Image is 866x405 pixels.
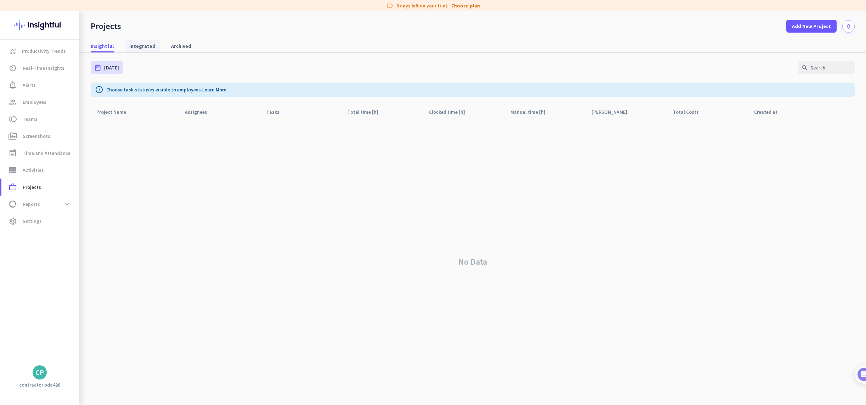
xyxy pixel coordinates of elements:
i: event_note [9,149,17,157]
p: About 10 minutes [90,93,135,101]
button: expand_more [61,198,74,210]
span: Add New Project [792,23,831,30]
i: toll [9,115,17,123]
button: Help [71,221,106,249]
div: It's time to add your employees! This is crucial since Insightful will start collecting their act... [27,135,123,165]
span: Help [83,239,94,244]
h1: Tasks [60,3,83,15]
span: Screenshots [23,132,50,140]
i: perm_media [9,132,17,140]
div: Project Name [96,107,135,117]
span: Archived [171,43,191,50]
a: work_outlineProjects [1,179,79,196]
i: av_timer [9,64,17,72]
div: CP [35,369,44,376]
a: tollTeams [1,111,79,128]
span: Alerts [23,81,36,89]
i: data_usage [9,200,17,208]
div: 1Add employees [13,121,129,132]
button: Add New Project [786,20,837,33]
span: [DATE] [104,64,119,71]
div: 2Initial tracking settings and how to edit them [13,202,129,218]
div: Close [124,3,137,16]
img: Profile image for Tamara [25,74,36,85]
a: Choose plan [451,2,480,9]
div: Manual time [h] [510,107,554,117]
img: Insightful logo [14,11,66,39]
a: perm_mediaScreenshots [1,128,79,145]
div: 🎊 Welcome to Insightful! 🎊 [10,27,132,53]
i: info [95,85,103,94]
a: settingsSettings [1,213,79,230]
a: storageActivities [1,162,79,179]
span: Activities [23,166,44,174]
span: Productivity Trends [22,47,66,55]
img: menu-item [10,48,16,54]
span: Integrated [129,43,155,50]
button: notifications [842,20,855,33]
span: Home [10,239,25,244]
button: Tasks [106,221,142,249]
div: [PERSON_NAME] from Insightful [39,76,117,83]
a: Learn More. [202,86,228,93]
a: av_timerReal-Time Insights [1,60,79,77]
i: group [9,98,17,106]
span: Insightful [91,43,114,50]
div: Total time [h] [347,107,387,117]
div: Tasks [266,107,288,117]
i: search [802,64,808,71]
i: date_range [94,64,101,71]
span: Employees [23,98,46,106]
span: Settings [23,217,42,225]
div: Assignees [185,107,216,117]
span: Time and Attendance [23,149,70,157]
i: label [386,2,394,9]
div: Projects [91,21,121,32]
p: Choose task statuses visible to employees. [106,86,228,93]
div: You're just a few steps away from completing the essential app setup [10,53,132,70]
a: notification_importantAlerts [1,77,79,94]
span: Reports [23,200,40,208]
i: notification_important [9,81,17,89]
span: Messages [41,239,66,244]
a: groupEmployees [1,94,79,111]
span: Projects [23,183,41,191]
span: Tasks [116,239,131,244]
div: Add employees [27,123,120,130]
i: work_outline [9,183,17,191]
button: Messages [35,221,71,249]
div: Total Costs [673,107,707,117]
i: notifications [845,23,851,29]
div: No Data [91,119,855,405]
button: Add your employees [27,170,96,185]
i: settings [9,217,17,225]
div: [PERSON_NAME] [592,107,636,117]
input: Search [798,61,855,74]
span: Teams [23,115,38,123]
div: Initial tracking settings and how to edit them [27,204,120,218]
div: Created at [754,107,786,117]
i: storage [9,166,17,174]
a: event_noteTime and Attendance [1,145,79,162]
p: 4 steps [7,93,25,101]
a: data_usageReportsexpand_more [1,196,79,213]
span: Real-Time Insights [23,64,64,72]
a: menu-itemProductivity Trends [1,43,79,60]
div: Clocked time [h] [429,107,474,117]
